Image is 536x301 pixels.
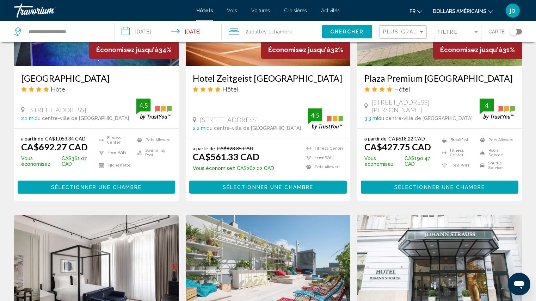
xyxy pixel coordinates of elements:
span: Économisez jusqu'à [268,46,331,54]
button: Chercher [322,25,372,38]
li: Pets Allowed [303,164,343,170]
del: CA$823.35 CAD [217,145,253,151]
ins: CA$692.27 CAD [21,142,88,152]
span: Vous économisez [21,156,60,167]
button: Sélectionner une chambre [189,181,347,194]
a: Travorium [14,4,189,18]
span: Économisez jusqu'à [96,46,159,54]
span: Vous économisez [193,165,235,171]
font: dollars américains [433,8,486,14]
img: trustyou-badge.svg [480,99,515,119]
li: Fitness Center [438,148,477,157]
button: Toggle map [505,29,522,35]
span: Économisez jusqu'à [440,46,503,54]
a: Plaza Premium [GEOGRAPHIC_DATA] [364,73,515,83]
img: trustyou-badge.svg [308,108,343,129]
span: 2.2 mi [193,125,207,131]
div: 4.5 [136,101,150,109]
mat-select: Sort by [383,29,425,35]
a: [GEOGRAPHIC_DATA] [21,73,172,83]
span: [STREET_ADDRESS] [200,116,258,124]
span: Carte [488,27,505,37]
img: trustyou-badge.svg [136,99,172,119]
del: CA$1,053.34 CAD [45,136,86,142]
span: Chambre [271,29,292,35]
button: Sélectionner une chambre [18,181,175,194]
span: a partir de [364,136,387,142]
button: Check-in date: Sep 3, 2025 Check-out date: Sep 6, 2025 [115,21,222,42]
button: Changer de langue [409,6,422,16]
span: Plus grandes économies [383,29,467,35]
p: CA$262.02 CAD [193,165,274,171]
div: 4 [480,101,494,109]
li: Shuttle Service [476,161,515,170]
span: du centre-ville de [GEOGRAPHIC_DATA] [378,115,473,121]
button: Travelers: 2 adults, 0 children [222,21,322,42]
a: Sélectionner une chambre [361,182,518,190]
li: Pets Allowed [134,136,172,145]
a: Vols [227,8,237,13]
span: a partir de [193,145,215,151]
span: 2 [246,27,266,37]
div: 4 star Hotel [193,85,343,93]
div: 31% [433,41,522,59]
span: Chercher [330,29,364,35]
a: Hôtels [196,8,213,13]
a: Croisières [284,8,307,13]
span: Sélectionner une chambre [394,184,485,190]
button: Sélectionner une chambre [361,181,518,194]
a: Sélectionner une chambre [18,182,175,190]
li: Free WiFi [438,161,477,170]
span: Hôtel [394,85,410,93]
div: 4 star Hotel [21,85,172,93]
font: fr [409,8,415,14]
a: Hotel Zeitgeist [GEOGRAPHIC_DATA] [193,73,343,83]
del: CA$618.22 CAD [388,136,425,142]
div: 32% [261,41,350,59]
span: Vous économisez [364,156,403,167]
a: Sélectionner une chambre [189,182,347,190]
a: Voitures [251,8,270,13]
li: Swimming Pool [134,148,172,157]
p: CA$190.47 CAD [364,156,438,167]
li: Breakfast [438,136,477,145]
li: Room Service [476,148,515,157]
li: Free WiFi [303,155,343,161]
span: Hôtel [51,85,67,93]
button: Changer de devise [433,6,493,16]
span: 2.1 mi [21,115,35,121]
li: Free WiFi [96,148,134,157]
span: du centre-ville de [GEOGRAPHIC_DATA] [207,125,301,131]
li: Fitness Center [96,136,134,145]
li: Pets Allowed [476,136,515,145]
span: du centre-ville de [GEOGRAPHIC_DATA] [35,115,129,121]
span: 3.3 mi [364,115,378,121]
span: [STREET_ADDRESS][PERSON_NAME] [371,98,480,114]
font: jb [510,7,516,14]
span: [STREET_ADDRESS] [28,106,86,114]
div: 4.5 [308,111,322,119]
li: Kitchenette [96,161,134,170]
a: Activités [321,8,340,13]
span: a partir de [21,136,43,142]
span: Hôtel [222,85,239,93]
div: 34% [89,41,179,59]
div: 4 star Hotel [364,85,515,93]
span: Filtre [438,29,458,35]
span: Sélectionner une chambre [223,184,313,190]
ins: CA$427.75 CAD [364,142,431,152]
li: Fitness Center [303,145,343,151]
span: Adultes [248,29,266,35]
ins: CA$561.33 CAD [193,151,259,162]
p: CA$361.07 CAD [21,156,96,167]
button: Filter [434,25,481,40]
span: Sélectionner une chambre [51,184,142,190]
